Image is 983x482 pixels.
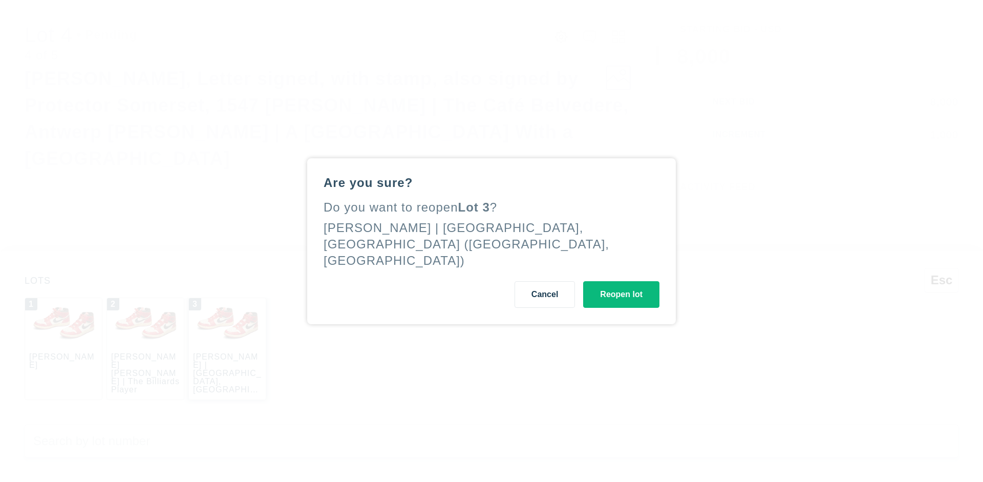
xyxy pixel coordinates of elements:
[583,281,659,308] button: Reopen lot
[515,281,575,308] button: Cancel
[458,200,490,214] span: Lot 3
[324,221,609,267] div: [PERSON_NAME] | [GEOGRAPHIC_DATA], [GEOGRAPHIC_DATA] ([GEOGRAPHIC_DATA], [GEOGRAPHIC_DATA])
[324,199,659,216] div: Do you want to reopen ?
[324,175,659,191] div: Are you sure?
